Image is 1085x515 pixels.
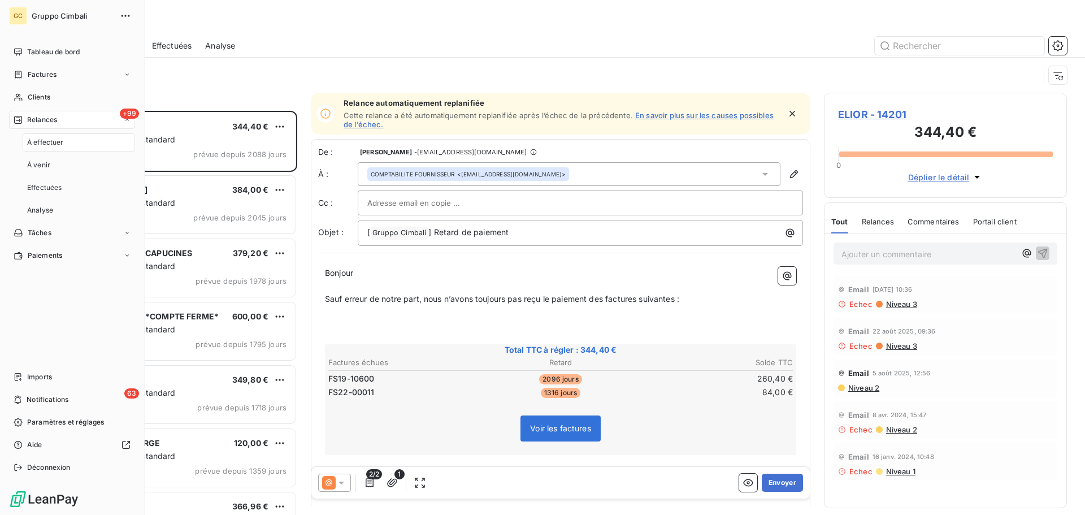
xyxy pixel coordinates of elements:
[831,217,848,226] span: Tout
[196,276,287,285] span: prévue depuis 1978 jours
[233,248,268,258] span: 379,20 €
[328,387,375,398] span: FS22-00011
[27,47,80,57] span: Tableau de bord
[838,107,1053,122] span: ELIOR - 14201
[847,383,879,392] span: Niveau 2
[885,341,917,350] span: Niveau 3
[27,372,52,382] span: Imports
[344,111,633,120] span: Cette relance a été automatiquement replanifiée après l’échec de la précédente.
[838,122,1053,145] h3: 344,40 €
[9,436,135,454] a: Aide
[414,149,527,155] span: - [EMAIL_ADDRESS][DOMAIN_NAME]
[849,467,873,476] span: Echec
[849,425,873,434] span: Echec
[27,205,53,215] span: Analyse
[848,327,869,336] span: Email
[849,341,873,350] span: Echec
[367,227,370,237] span: [
[908,171,970,183] span: Déplier le détail
[344,111,774,129] a: En savoir plus sur les causes possibles de l’échec.
[27,417,104,427] span: Paramètres et réglages
[639,357,793,369] th: Solde TTC
[120,109,139,119] span: +99
[205,40,235,51] span: Analyse
[483,357,637,369] th: Retard
[639,373,793,385] td: 260,40 €
[232,185,268,194] span: 384,00 €
[1047,477,1074,504] iframe: Intercom live chat
[873,370,931,376] span: 5 août 2025, 12:56
[873,412,927,418] span: 8 avr. 2024, 15:47
[848,285,869,294] span: Email
[197,403,287,412] span: prévue depuis 1718 jours
[80,311,219,321] span: EFR-EUROPEAN *COMPTE FERME*
[232,122,268,131] span: 344,40 €
[9,7,27,25] div: GC
[875,37,1044,55] input: Rechercher
[318,227,344,237] span: Objet :
[318,168,358,180] label: À :
[28,92,50,102] span: Clients
[28,70,57,80] span: Factures
[54,111,297,515] div: grid
[873,286,913,293] span: [DATE] 10:36
[973,217,1017,226] span: Portail client
[885,467,915,476] span: Niveau 1
[9,490,79,508] img: Logo LeanPay
[27,183,62,193] span: Effectuées
[849,300,873,309] span: Echec
[394,469,405,479] span: 1
[196,340,287,349] span: prévue depuis 1795 jours
[366,469,382,479] span: 2/2
[234,438,268,448] span: 120,00 €
[124,388,139,399] span: 63
[885,425,917,434] span: Niveau 2
[344,98,780,107] span: Relance automatiquement replanifiée
[905,171,987,184] button: Déplier le détail
[639,386,793,399] td: 84,00 €
[908,217,960,226] span: Commentaires
[371,227,428,240] span: Gruppo Cimbali
[27,160,50,170] span: À venir
[325,268,353,278] span: Bonjour
[27,440,42,450] span: Aide
[28,228,51,238] span: Tâches
[32,11,113,20] span: Gruppo Cimbali
[530,423,591,433] span: Voir les factures
[836,161,841,170] span: 0
[28,250,62,261] span: Paiements
[327,344,795,356] span: Total TTC à régler : 344,40 €
[232,311,268,321] span: 600,00 €
[848,369,869,378] span: Email
[885,300,917,309] span: Niveau 3
[195,466,287,475] span: prévue depuis 1359 jours
[539,374,582,384] span: 2096 jours
[325,294,679,304] span: Sauf erreur de notre part, nous n’avons toujours pas reçu le paiement des factures suivantes :
[27,115,57,125] span: Relances
[428,227,509,237] span: ] Retard de paiement
[318,146,358,158] span: De :
[371,170,566,178] div: <[EMAIL_ADDRESS][DOMAIN_NAME]>
[367,194,489,211] input: Adresse email en copie ...
[27,395,68,405] span: Notifications
[848,452,869,461] span: Email
[232,375,268,384] span: 349,80 €
[862,217,894,226] span: Relances
[371,170,455,178] span: COMPTABILITE FOURNISSEUR
[193,150,287,159] span: prévue depuis 2088 jours
[193,213,287,222] span: prévue depuis 2045 jours
[27,462,71,473] span: Déconnexion
[360,149,412,155] span: [PERSON_NAME]
[328,357,482,369] th: Factures échues
[848,410,869,419] span: Email
[232,501,268,511] span: 366,96 €
[873,328,936,335] span: 22 août 2025, 09:36
[873,453,934,460] span: 16 janv. 2024, 10:48
[27,137,64,148] span: À effectuer
[318,197,358,209] label: Cc :
[541,388,581,398] span: 1316 jours
[328,373,375,384] span: FS19-10600
[152,40,192,51] span: Effectuées
[762,474,803,492] button: Envoyer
